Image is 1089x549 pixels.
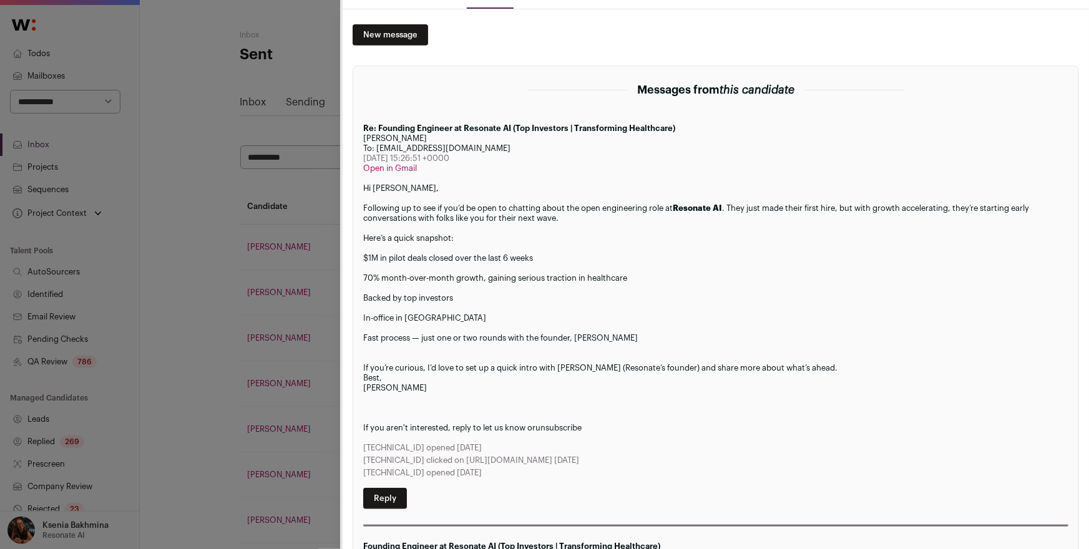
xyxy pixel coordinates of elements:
div: If you’re curious, I’d love to set up a quick intro with [PERSON_NAME] (Resonate’s founder) and s... [363,363,1068,373]
strong: Resonate AI [673,204,722,212]
div: To: [EMAIL_ADDRESS][DOMAIN_NAME] [363,143,1068,153]
div: [TECHNICAL_ID] opened [DATE] [363,443,1068,453]
h2: Messages from [637,81,794,99]
a: Reply [363,488,407,509]
div: [TECHNICAL_ID] opened [DATE] [363,468,1068,478]
li: Fast process — just one or two rounds with the founder, [PERSON_NAME] [363,333,1068,343]
div: Re: Founding Engineer at Resonate AI (Top Investors | Transforming Healthcare) [363,124,1068,134]
li: 70% month-over-month growth, gaining serious traction in healthcare [363,273,1068,283]
div: Here’s a quick snapshot: [363,233,1068,243]
span: this candidate [720,84,794,95]
div: Best, [363,373,1068,383]
li: Backed by top investors [363,293,1068,303]
a: New message [353,24,428,46]
li: In-office in [GEOGRAPHIC_DATA] [363,313,1068,323]
a: Open in Gmail [363,164,417,172]
div: [DATE] 15:26:51 +0000 [363,153,1068,163]
div: Hi [PERSON_NAME], [363,183,1068,193]
div: [PERSON_NAME] [363,383,1068,393]
div: If you aren't interested, reply to let us know or [363,423,1068,433]
a: unsubscribe [535,424,582,432]
div: [PERSON_NAME] [363,134,1068,143]
div: [TECHNICAL_ID] clicked on [URL][DOMAIN_NAME] [DATE] [363,455,1068,465]
div: Following up to see if you’d be open to chatting about the open engineering role at . They just m... [363,203,1068,223]
li: $1M in pilot deals closed over the last 6 weeks [363,253,1068,263]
